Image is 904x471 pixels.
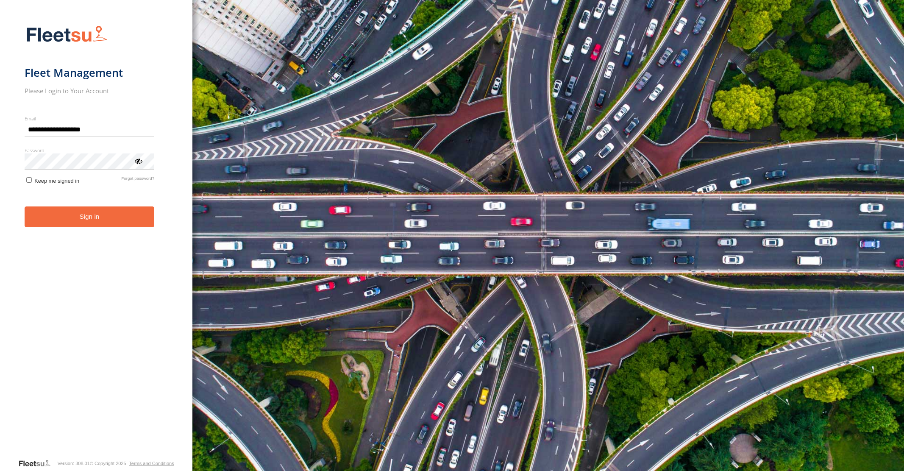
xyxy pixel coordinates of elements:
div: ViewPassword [134,156,142,165]
a: Terms and Conditions [129,461,174,466]
h2: Please Login to Your Account [25,86,155,95]
img: Fleetsu [25,24,109,45]
a: Forgot password? [121,176,154,184]
button: Sign in [25,206,155,227]
span: Keep me signed in [34,178,79,184]
form: main [25,20,168,458]
div: © Copyright 2025 - [90,461,174,466]
a: Visit our Website [18,459,57,468]
input: Keep me signed in [26,177,32,183]
h1: Fleet Management [25,66,155,80]
div: Version: 308.01 [57,461,89,466]
label: Email [25,115,155,122]
label: Password [25,147,155,153]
